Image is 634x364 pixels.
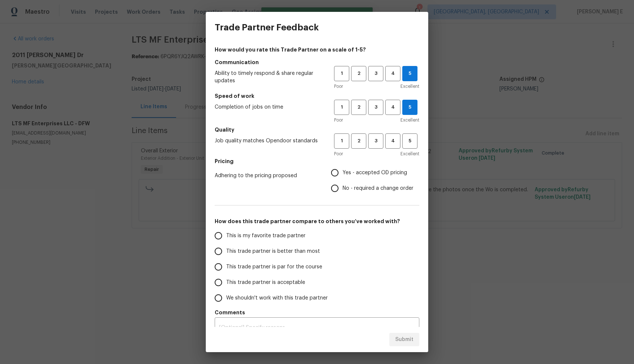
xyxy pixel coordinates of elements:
button: 1 [334,100,349,115]
span: Yes - accepted OD pricing [343,169,407,177]
span: Excellent [400,150,419,158]
span: We shouldn't work with this trade partner [226,294,328,302]
button: 5 [402,66,417,81]
button: 1 [334,66,349,81]
h4: How would you rate this Trade Partner on a scale of 1-5? [215,46,419,53]
span: 2 [352,103,366,112]
span: This trade partner is better than most [226,248,320,255]
span: Excellent [400,83,419,90]
span: Job quality matches Opendoor standards [215,137,322,145]
span: 4 [386,103,400,112]
span: 5 [403,103,417,112]
span: Poor [334,150,343,158]
span: Adhering to the pricing proposed [215,172,319,179]
span: 2 [352,69,366,78]
span: 2 [352,137,366,145]
button: 3 [368,100,383,115]
span: 1 [335,103,349,112]
button: 4 [385,100,400,115]
span: Excellent [400,116,419,124]
span: Poor [334,116,343,124]
button: 2 [351,133,366,149]
button: 1 [334,133,349,149]
button: 3 [368,133,383,149]
h5: Comments [215,309,419,316]
button: 5 [402,100,417,115]
span: 5 [403,69,417,78]
h3: Trade Partner Feedback [215,22,319,33]
span: 4 [386,137,400,145]
span: Poor [334,83,343,90]
button: 3 [368,66,383,81]
button: 4 [385,66,400,81]
span: 3 [369,137,383,145]
div: Pricing [331,165,419,196]
span: This trade partner is acceptable [226,279,305,287]
span: 4 [386,69,400,78]
h5: Speed of work [215,92,419,100]
button: 4 [385,133,400,149]
button: 2 [351,66,366,81]
span: This is my favorite trade partner [226,232,306,240]
span: 3 [369,103,383,112]
span: 1 [335,69,349,78]
span: This trade partner is par for the course [226,263,322,271]
h5: How does this trade partner compare to others you’ve worked with? [215,218,419,225]
span: 5 [403,137,417,145]
span: Ability to timely respond & share regular updates [215,70,322,85]
span: 1 [335,137,349,145]
h5: Quality [215,126,419,133]
div: How does this trade partner compare to others you’ve worked with? [215,228,419,306]
button: 5 [402,133,417,149]
span: 3 [369,69,383,78]
button: 2 [351,100,366,115]
h5: Pricing [215,158,419,165]
h5: Communication [215,59,419,66]
span: Completion of jobs on time [215,103,322,111]
span: No - required a change order [343,185,413,192]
